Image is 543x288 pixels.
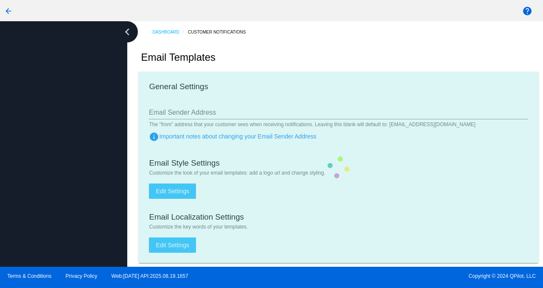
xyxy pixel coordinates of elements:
a: Web:[DATE] API:2025.08.19.1657 [112,273,188,279]
i: chevron_left [120,25,134,39]
a: Dashboard [152,25,188,39]
mat-icon: help [522,6,532,16]
a: Privacy Policy [66,273,98,279]
h2: Email Templates [141,51,216,63]
mat-icon: arrow_back [3,6,14,16]
span: Copyright © 2024 QPilot, LLC [279,273,536,279]
a: Customer Notifications [188,25,253,39]
a: Terms & Conditions [7,273,51,279]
